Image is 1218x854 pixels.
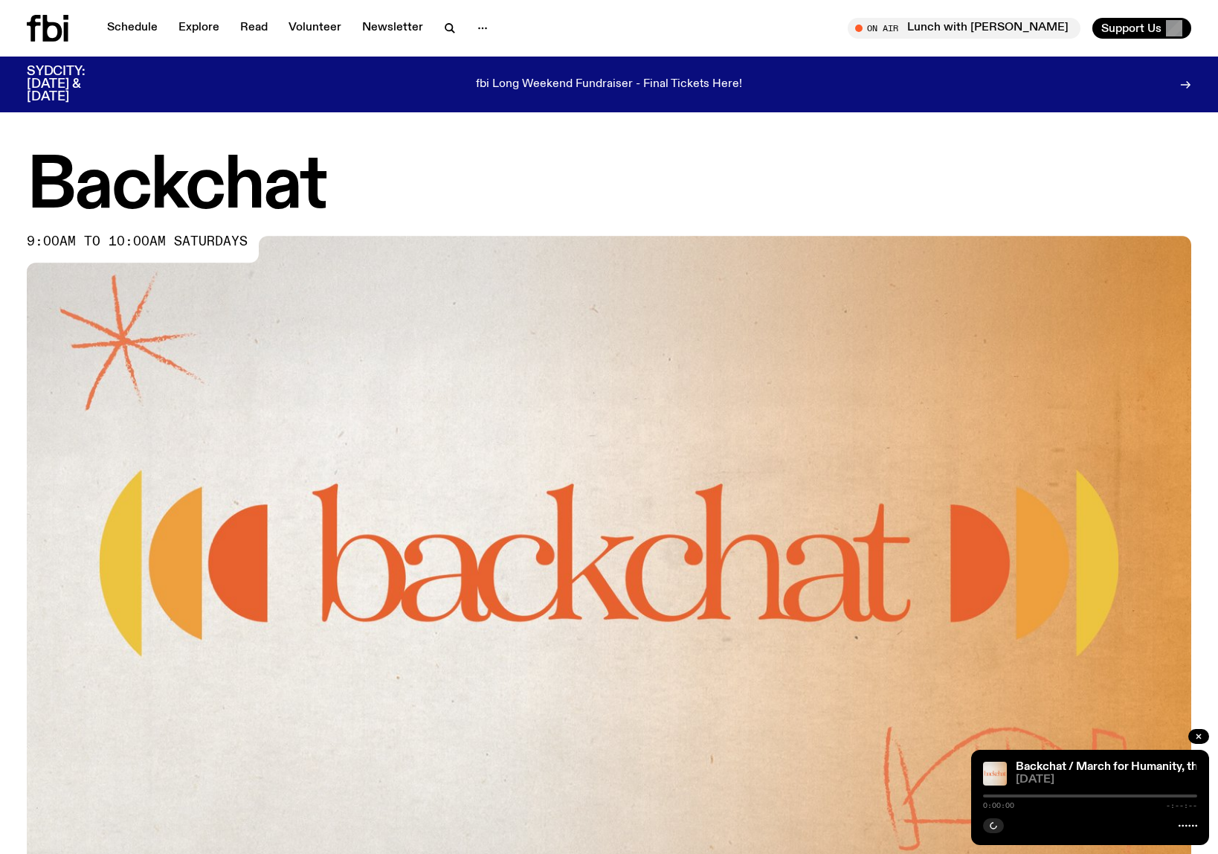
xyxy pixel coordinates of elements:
[280,18,350,39] a: Volunteer
[1016,774,1197,786] span: [DATE]
[27,154,1191,221] h1: Backchat
[983,802,1014,809] span: 0:00:00
[170,18,228,39] a: Explore
[1101,22,1161,35] span: Support Us
[353,18,432,39] a: Newsletter
[27,236,248,248] span: 9:00am to 10:00am saturdays
[27,65,122,103] h3: SYDCITY: [DATE] & [DATE]
[476,78,742,91] p: fbi Long Weekend Fundraiser - Final Tickets Here!
[1166,802,1197,809] span: -:--:--
[231,18,277,39] a: Read
[1092,18,1191,39] button: Support Us
[848,18,1080,39] button: On AirLunch with [PERSON_NAME]
[98,18,167,39] a: Schedule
